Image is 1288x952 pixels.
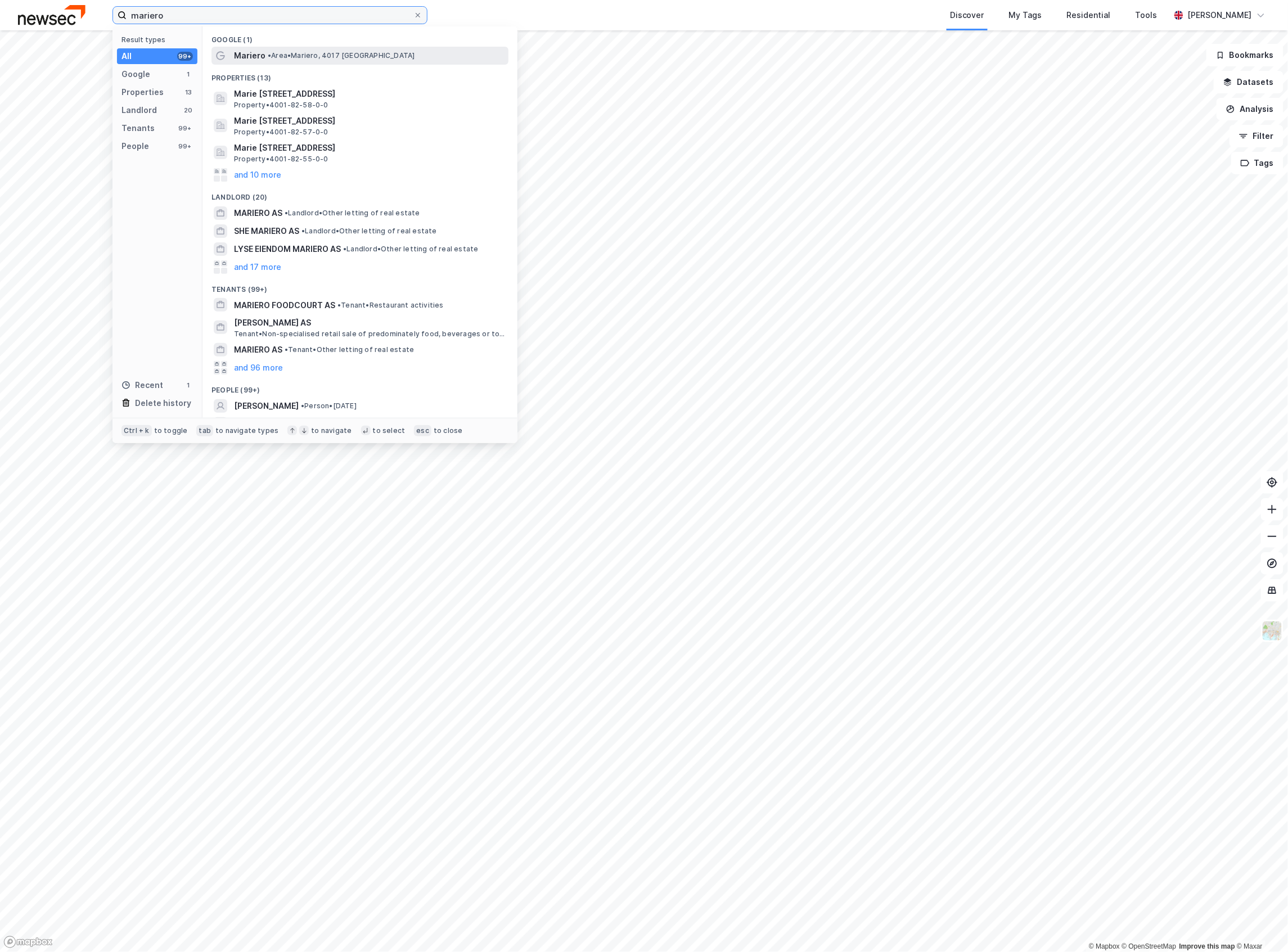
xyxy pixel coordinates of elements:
[121,378,163,392] div: Recent
[234,343,282,357] span: MARIERO AS
[301,401,304,410] span: •
[18,5,85,25] img: newsec-logo.f6e21ccffca1b3a03d2d.png
[234,49,265,62] span: Mariero
[337,301,444,310] span: Tenant • Restaurant activities
[184,88,193,97] div: 13
[234,299,335,312] span: MARIERO FOODCOURT AS
[121,103,157,117] div: Landlord
[434,426,463,435] div: to close
[202,184,517,204] div: Landlord (20)
[177,142,193,151] div: 99+
[234,155,328,164] span: Property • 4001-82-55-0-0
[121,121,155,135] div: Tenants
[234,242,341,256] span: LYSE EIENDOM MARIERO AS
[285,345,414,354] span: Tenant • Other letting of real estate
[234,330,506,339] span: Tenant • Non-specialised retail sale of predominately food, beverages or tobacco
[121,49,132,63] div: All
[285,345,288,354] span: •
[1232,898,1288,952] iframe: Chat Widget
[301,227,305,235] span: •
[184,106,193,115] div: 20
[1217,98,1284,120] button: Analysis
[301,227,437,236] span: Landlord • Other letting of real estate
[196,425,213,436] div: tab
[135,396,191,410] div: Delete history
[234,316,504,330] span: [PERSON_NAME] AS
[1262,620,1283,642] img: Z
[234,361,283,375] button: and 96 more
[1179,942,1235,950] a: Improve this map
[1067,8,1111,22] div: Residential
[154,426,188,435] div: to toggle
[1206,44,1284,66] button: Bookmarks
[234,101,328,110] span: Property • 4001-82-58-0-0
[1009,8,1042,22] div: My Tags
[121,35,197,44] div: Result types
[268,51,415,60] span: Area • Mariero, 4017 [GEOGRAPHIC_DATA]
[343,245,479,254] span: Landlord • Other letting of real estate
[414,425,431,436] div: esc
[285,209,420,218] span: Landlord • Other letting of real estate
[234,141,504,155] span: Marie [STREET_ADDRESS]
[202,377,517,397] div: People (99+)
[127,7,413,24] input: Search by address, cadastre, landlords, tenants or people
[1188,8,1252,22] div: [PERSON_NAME]
[121,67,150,81] div: Google
[234,260,281,274] button: and 17 more
[202,26,517,47] div: Google (1)
[234,114,504,128] span: Marie [STREET_ADDRESS]
[373,426,406,435] div: to select
[343,245,346,253] span: •
[177,52,193,61] div: 99+
[1231,152,1284,174] button: Tags
[234,399,299,413] span: [PERSON_NAME]
[1232,898,1288,952] div: Kontrollprogram for chat
[234,224,299,238] span: SHE MARIERO AS
[234,128,328,137] span: Property • 4001-82-57-0-0
[121,85,164,99] div: Properties
[234,87,504,101] span: Marie [STREET_ADDRESS]
[285,209,288,217] span: •
[184,70,193,79] div: 1
[184,381,193,390] div: 1
[234,168,281,182] button: and 10 more
[301,401,357,410] span: Person • [DATE]
[121,425,152,436] div: Ctrl + k
[1122,942,1177,950] a: OpenStreetMap
[177,124,193,133] div: 99+
[268,51,271,60] span: •
[215,426,278,435] div: to navigate types
[311,426,352,435] div: to navigate
[202,276,517,296] div: Tenants (99+)
[1136,8,1158,22] div: Tools
[234,206,282,220] span: MARIERO AS
[1089,942,1120,950] a: Mapbox
[337,301,341,309] span: •
[1214,71,1284,93] button: Datasets
[1230,125,1284,147] button: Filter
[121,139,149,153] div: People
[3,936,53,949] a: Mapbox homepage
[202,65,517,85] div: Properties (13)
[950,8,984,22] div: Discover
